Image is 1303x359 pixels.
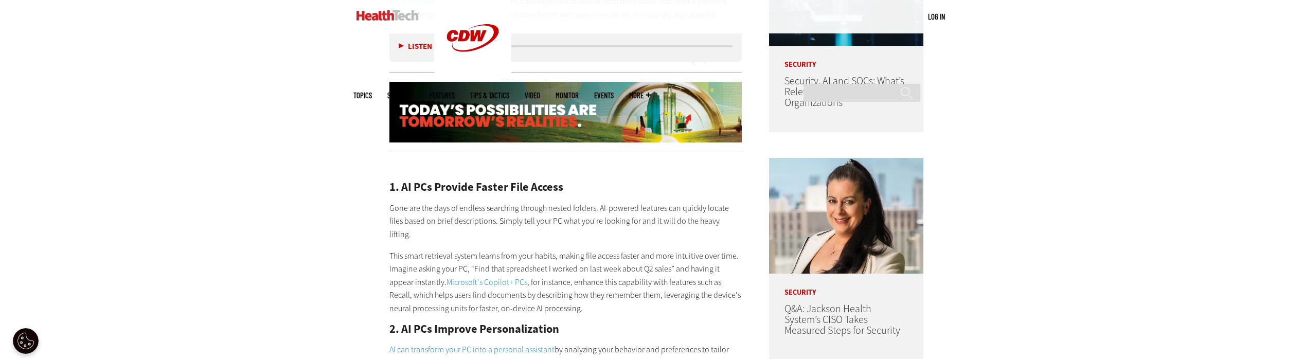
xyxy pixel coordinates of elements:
[784,302,900,337] a: Q&A: Jackson Health System’s CISO Takes Measured Steps for Security
[447,277,527,288] a: Microsoft's Copilot+ PCs
[387,92,414,99] span: Specialty
[353,92,372,99] span: Topics
[769,274,923,296] p: Security
[769,158,923,274] img: Connie Barrera
[430,92,455,99] a: Features
[389,182,742,193] h2: 1. AI PCs Provide Faster File Access
[928,12,945,21] a: Log in
[13,328,39,354] button: Open Preferences
[594,92,614,99] a: Events
[13,328,39,354] div: Cookie Settings
[784,74,904,110] a: Security, AI and SOCs: What’s Relevant for Healthcare Organizations
[434,68,511,79] a: CDW
[389,202,742,241] p: Gone are the days of endless searching through nested folders. AI-powered features can quickly lo...
[389,324,742,335] h2: 2. AI PCs Improve Personalization
[470,92,509,99] a: Tips & Tactics
[556,92,579,99] a: MonITor
[389,82,742,142] img: xs_infrasturcturemod_animated_q324_learn_desktop
[629,92,651,99] span: More
[525,92,540,99] a: Video
[928,11,945,22] div: User menu
[389,344,555,355] a: AI can transform your PC into a personal assistant
[389,249,742,315] p: This smart retrieval system learns from your habits, making file access faster and more intuitive...
[356,10,419,21] img: Home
